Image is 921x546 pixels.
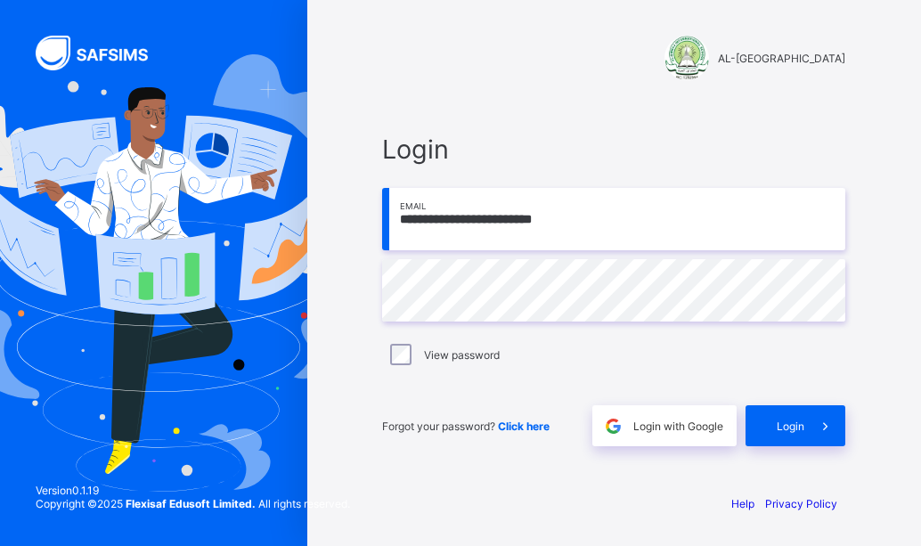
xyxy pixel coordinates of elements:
[36,497,350,510] span: Copyright © 2025 All rights reserved.
[424,348,500,362] label: View password
[633,420,723,433] span: Login with Google
[731,497,754,510] a: Help
[36,36,169,70] img: SAFSIMS Logo
[36,484,350,497] span: Version 0.1.19
[718,52,845,65] span: AL-[GEOGRAPHIC_DATA]
[126,497,256,510] strong: Flexisaf Edusoft Limited.
[498,420,550,433] a: Click here
[603,416,624,436] img: google.396cfc9801f0270233282035f929180a.svg
[765,497,837,510] a: Privacy Policy
[382,134,845,165] span: Login
[382,420,550,433] span: Forgot your password?
[777,420,804,433] span: Login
